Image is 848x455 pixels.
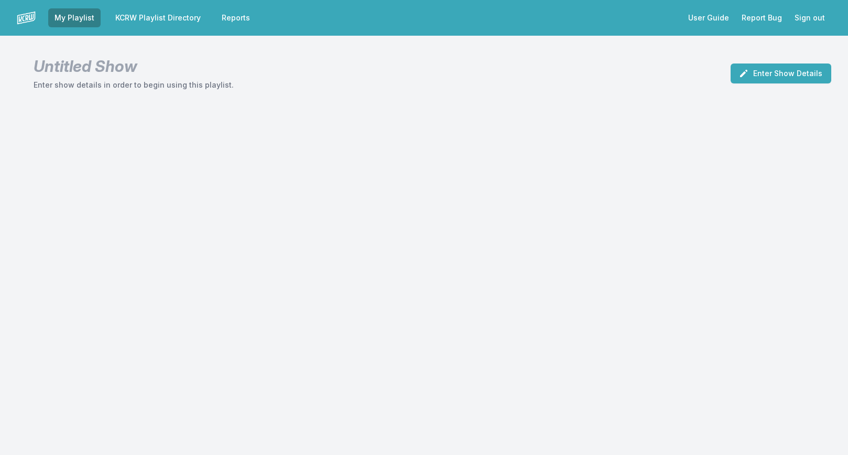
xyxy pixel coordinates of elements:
[17,8,36,27] img: logo-white-87cec1fa9cbef997252546196dc51331.png
[215,8,256,27] a: Reports
[731,64,831,83] button: Enter Show Details
[34,80,234,90] p: Enter show details in order to begin using this playlist.
[34,57,234,76] h1: Untitled Show
[788,8,831,27] button: Sign out
[109,8,207,27] a: KCRW Playlist Directory
[682,8,735,27] a: User Guide
[735,8,788,27] a: Report Bug
[48,8,101,27] a: My Playlist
